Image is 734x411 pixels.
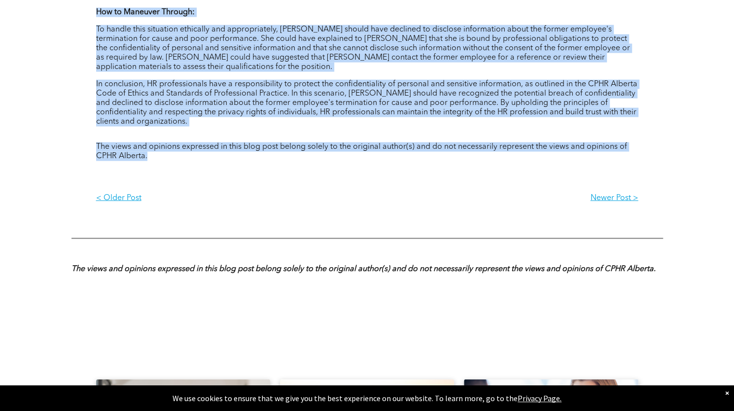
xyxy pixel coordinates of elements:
[96,8,195,16] b: How to Maneuver Through:
[96,194,367,203] p: < Older Post
[725,388,729,398] div: Dismiss notification
[367,194,638,203] p: Newer Post >
[96,80,638,127] p: In conclusion, HR professionals have a responsibility to protect the confidentiality of personal ...
[367,186,638,211] a: Newer Post >
[71,265,656,273] strong: The views and opinions expressed in this blog post belong solely to the original author(s) and do...
[96,142,638,161] p: The views and opinions expressed in this blog post belong solely to the original author(s) and do...
[518,393,561,403] a: Privacy Page.
[96,25,638,72] p: To handle this situation ethically and appropriately, [PERSON_NAME] should have declined to discl...
[96,186,367,211] a: < Older Post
